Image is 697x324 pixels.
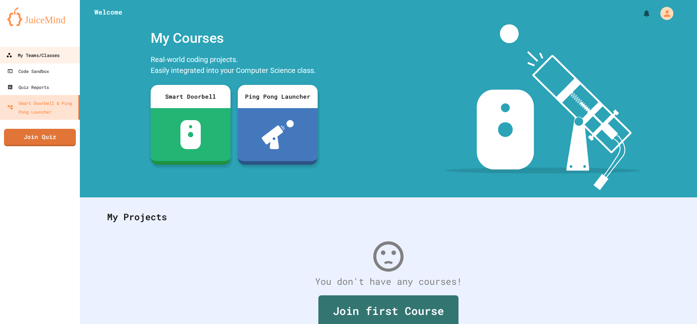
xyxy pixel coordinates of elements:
div: Quiz Reports [7,83,49,91]
img: banner-image-my-projects.png [445,24,640,190]
div: Real-world coding projects. Easily integrated into your Computer Science class. [147,52,321,79]
div: Smart Doorbell & Ping Pong Launcher [7,99,76,116]
div: My Teams/Classes [6,51,60,60]
div: Smart Doorbell [151,85,231,108]
a: Join Quiz [4,129,76,146]
img: logo-orange.svg [7,7,73,26]
img: sdb-white.svg [180,120,201,149]
div: Ping Pong Launcher [238,85,318,108]
div: Code Sandbox [7,67,49,75]
div: You don't have any courses! [100,275,677,288]
div: My Notifications [629,7,653,20]
img: ppl-with-ball.png [262,120,294,149]
div: My Account [653,5,675,22]
div: My Projects [100,203,677,231]
div: My Courses [147,24,321,52]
